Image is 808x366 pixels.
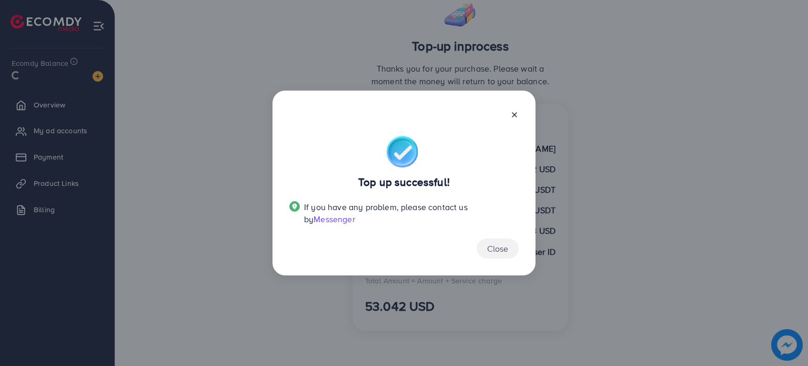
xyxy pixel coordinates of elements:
[304,201,468,225] span: If you have any problem, please contact us by
[386,136,418,167] img: icon-success.1b13a254.png
[289,201,300,212] img: Popup guide
[358,176,450,189] h4: Top up successful!
[314,213,355,225] span: Messenger
[477,239,519,259] button: Close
